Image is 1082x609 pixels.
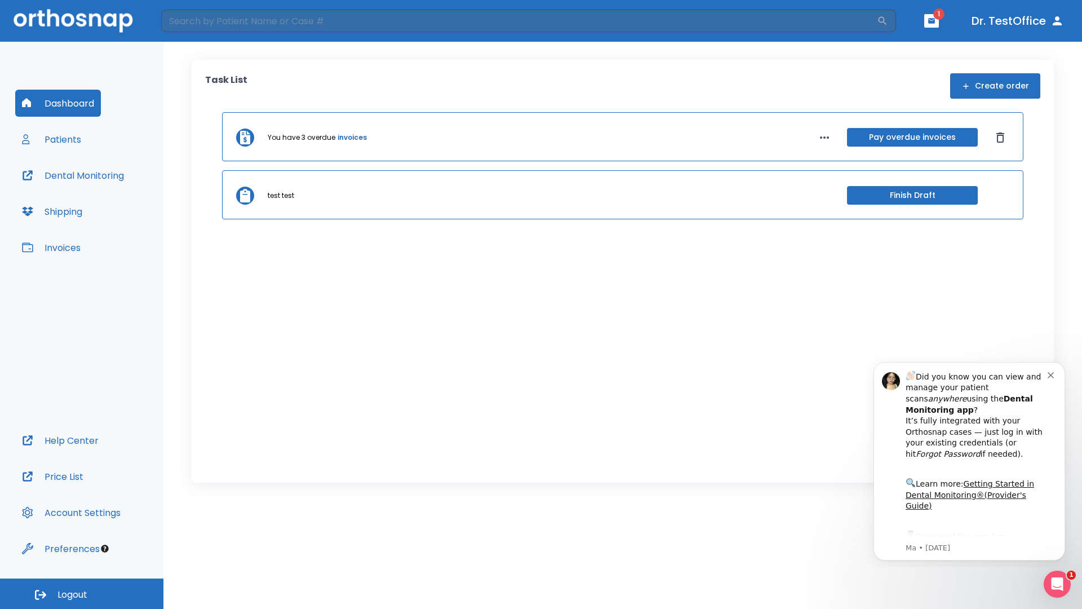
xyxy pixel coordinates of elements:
[1044,571,1071,598] iframe: Intercom live chat
[49,180,149,200] a: App Store
[15,234,87,261] button: Invoices
[847,186,978,205] button: Finish Draft
[1067,571,1076,580] span: 1
[15,90,101,117] button: Dashboard
[950,73,1040,99] button: Create order
[57,589,87,601] span: Logout
[15,535,107,562] button: Preferences
[857,352,1082,567] iframe: Intercom notifications message
[338,133,367,143] a: invoices
[15,198,89,225] button: Shipping
[100,544,110,554] div: Tooltip anchor
[49,191,191,201] p: Message from Ma, sent 5w ago
[933,8,944,20] span: 1
[268,191,294,201] p: test test
[15,162,131,189] button: Dental Monitoring
[15,126,88,153] button: Patients
[15,427,105,454] button: Help Center
[191,17,200,27] button: Dismiss notification
[847,128,978,147] button: Pay overdue invoices
[161,10,877,32] input: Search by Patient Name or Case #
[15,463,90,490] button: Price List
[49,177,191,235] div: Download the app: | ​ Let us know if you need help getting started!
[967,11,1068,31] button: Dr. TestOffice
[268,133,335,143] p: You have 3 overdue
[15,499,127,526] button: Account Settings
[205,73,247,99] p: Task List
[14,9,133,32] img: Orthosnap
[991,129,1009,147] button: Dismiss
